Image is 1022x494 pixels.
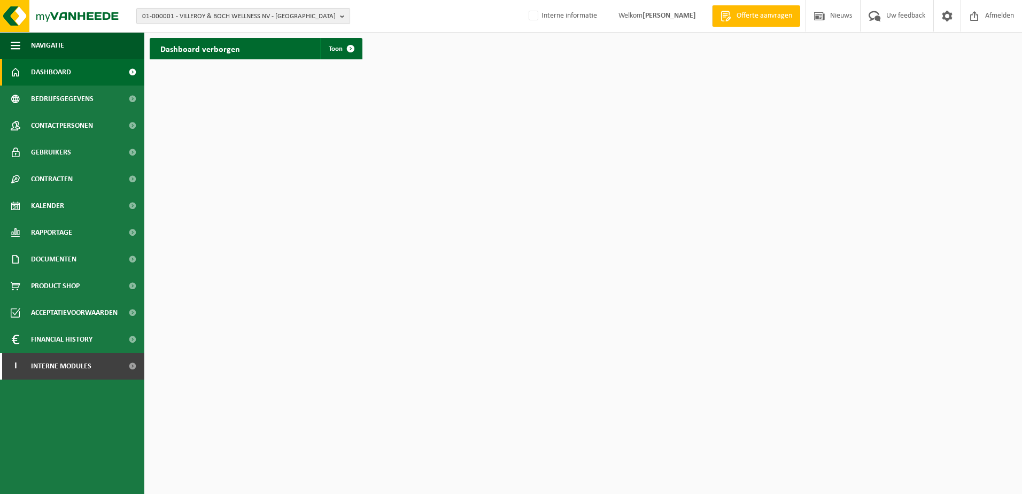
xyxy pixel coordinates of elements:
[31,299,118,326] span: Acceptatievoorwaarden
[142,9,336,25] span: 01-000001 - VILLEROY & BOCH WELLNESS NV - [GEOGRAPHIC_DATA]
[527,8,597,24] label: Interne informatie
[31,112,93,139] span: Contactpersonen
[31,86,94,112] span: Bedrijfsgegevens
[712,5,800,27] a: Offerte aanvragen
[734,11,795,21] span: Offerte aanvragen
[31,353,91,380] span: Interne modules
[320,38,361,59] a: Toon
[31,246,76,273] span: Documenten
[31,326,92,353] span: Financial History
[31,139,71,166] span: Gebruikers
[329,45,343,52] span: Toon
[31,219,72,246] span: Rapportage
[642,12,696,20] strong: [PERSON_NAME]
[31,166,73,192] span: Contracten
[31,59,71,86] span: Dashboard
[11,353,20,380] span: I
[31,273,80,299] span: Product Shop
[31,192,64,219] span: Kalender
[136,8,350,24] button: 01-000001 - VILLEROY & BOCH WELLNESS NV - [GEOGRAPHIC_DATA]
[31,32,64,59] span: Navigatie
[150,38,251,59] h2: Dashboard verborgen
